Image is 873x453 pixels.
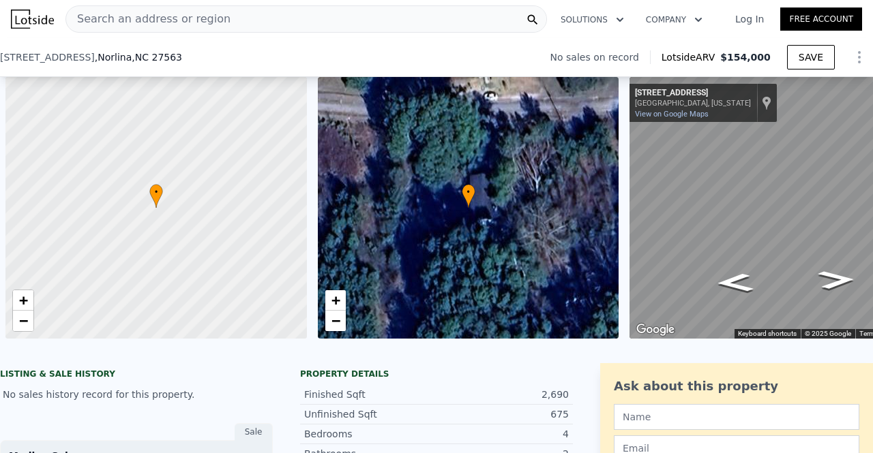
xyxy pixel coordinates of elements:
div: Property details [300,369,573,379]
span: © 2025 Google [805,330,851,337]
input: Name [614,404,859,430]
path: Go East, King Dr [700,269,769,296]
div: 2,690 [436,388,569,401]
img: Lotside [11,10,54,29]
a: View on Google Maps [635,110,709,119]
img: Google [633,321,678,339]
a: Zoom in [13,290,33,311]
div: No sales on record [550,50,650,64]
div: Ask about this property [614,377,859,396]
div: 4 [436,427,569,441]
div: [GEOGRAPHIC_DATA], [US_STATE] [635,99,751,108]
div: Finished Sqft [304,388,436,401]
div: Sale [235,423,273,441]
div: • [149,184,163,208]
div: 675 [436,407,569,421]
button: Company [635,7,713,32]
span: Lotside ARV [662,50,720,64]
button: SAVE [787,45,835,69]
a: Free Account [780,7,862,31]
span: + [19,292,28,309]
a: Zoom out [13,311,33,331]
span: , Norlina [95,50,182,64]
button: Show Options [846,44,873,71]
a: Zoom in [325,290,346,311]
span: − [19,312,28,329]
span: $154,000 [720,52,771,63]
span: Search an address or region [66,11,231,27]
span: • [149,186,163,198]
span: , NC 27563 [132,52,182,63]
div: Unfinished Sqft [304,407,436,421]
a: Zoom out [325,311,346,331]
button: Solutions [550,7,635,32]
button: Keyboard shortcuts [738,329,797,339]
a: Show location on map [762,95,771,110]
span: − [331,312,340,329]
div: Bedrooms [304,427,436,441]
a: Open this area in Google Maps (opens a new window) [633,321,678,339]
div: [STREET_ADDRESS] [635,88,751,99]
span: • [462,186,475,198]
a: Log In [719,12,780,26]
path: Go West, King Dr [803,266,872,294]
span: + [331,292,340,309]
div: • [462,184,475,208]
